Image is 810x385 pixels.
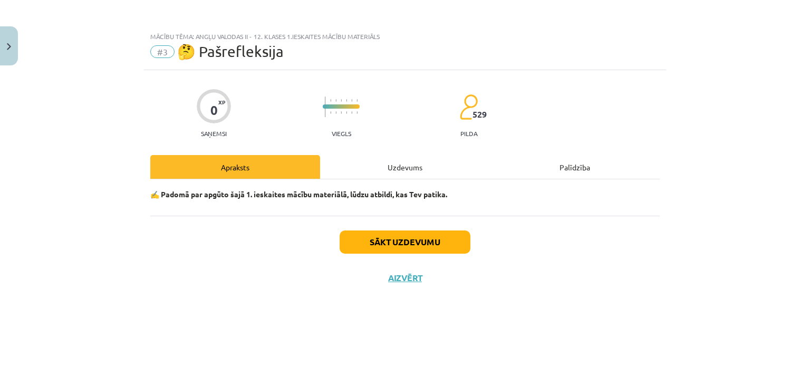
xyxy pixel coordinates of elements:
[472,110,487,119] span: 529
[150,155,320,179] div: Apraksts
[341,99,342,102] img: icon-short-line-57e1e144782c952c97e751825c79c345078a6d821885a25fce030b3d8c18986b.svg
[341,111,342,114] img: icon-short-line-57e1e144782c952c97e751825c79c345078a6d821885a25fce030b3d8c18986b.svg
[356,99,358,102] img: icon-short-line-57e1e144782c952c97e751825c79c345078a6d821885a25fce030b3d8c18986b.svg
[210,103,218,118] div: 0
[356,111,358,114] img: icon-short-line-57e1e144782c952c97e751825c79c345078a6d821885a25fce030b3d8c18986b.svg
[335,99,336,102] img: icon-short-line-57e1e144782c952c97e751825c79c345078a6d821885a25fce030b3d8c18986b.svg
[351,99,352,102] img: icon-short-line-57e1e144782c952c97e751825c79c345078a6d821885a25fce030b3d8c18986b.svg
[346,111,347,114] img: icon-short-line-57e1e144782c952c97e751825c79c345078a6d821885a25fce030b3d8c18986b.svg
[340,230,470,254] button: Sākt uzdevumu
[150,189,447,199] strong: ✍️ Padomā par apgūto šajā 1. ieskaites mācību materiālā, lūdzu atbildi, kas Tev patika.
[459,94,478,120] img: students-c634bb4e5e11cddfef0936a35e636f08e4e9abd3cc4e673bd6f9a4125e45ecb1.svg
[330,111,331,114] img: icon-short-line-57e1e144782c952c97e751825c79c345078a6d821885a25fce030b3d8c18986b.svg
[490,155,660,179] div: Palīdzība
[150,33,660,40] div: Mācību tēma: Angļu valodas ii - 12. klases 1.ieskaites mācību materiāls
[330,99,331,102] img: icon-short-line-57e1e144782c952c97e751825c79c345078a6d821885a25fce030b3d8c18986b.svg
[150,45,175,58] span: #3
[7,43,11,50] img: icon-close-lesson-0947bae3869378f0d4975bcd49f059093ad1ed9edebbc8119c70593378902aed.svg
[460,130,477,137] p: pilda
[320,155,490,179] div: Uzdevums
[325,97,326,117] img: icon-long-line-d9ea69661e0d244f92f715978eff75569469978d946b2353a9bb055b3ed8787d.svg
[335,111,336,114] img: icon-short-line-57e1e144782c952c97e751825c79c345078a6d821885a25fce030b3d8c18986b.svg
[218,99,225,105] span: XP
[351,111,352,114] img: icon-short-line-57e1e144782c952c97e751825c79c345078a6d821885a25fce030b3d8c18986b.svg
[177,43,284,60] span: 🤔 Pašrefleksija
[197,130,231,137] p: Saņemsi
[385,273,425,283] button: Aizvērt
[346,99,347,102] img: icon-short-line-57e1e144782c952c97e751825c79c345078a6d821885a25fce030b3d8c18986b.svg
[332,130,351,137] p: Viegls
